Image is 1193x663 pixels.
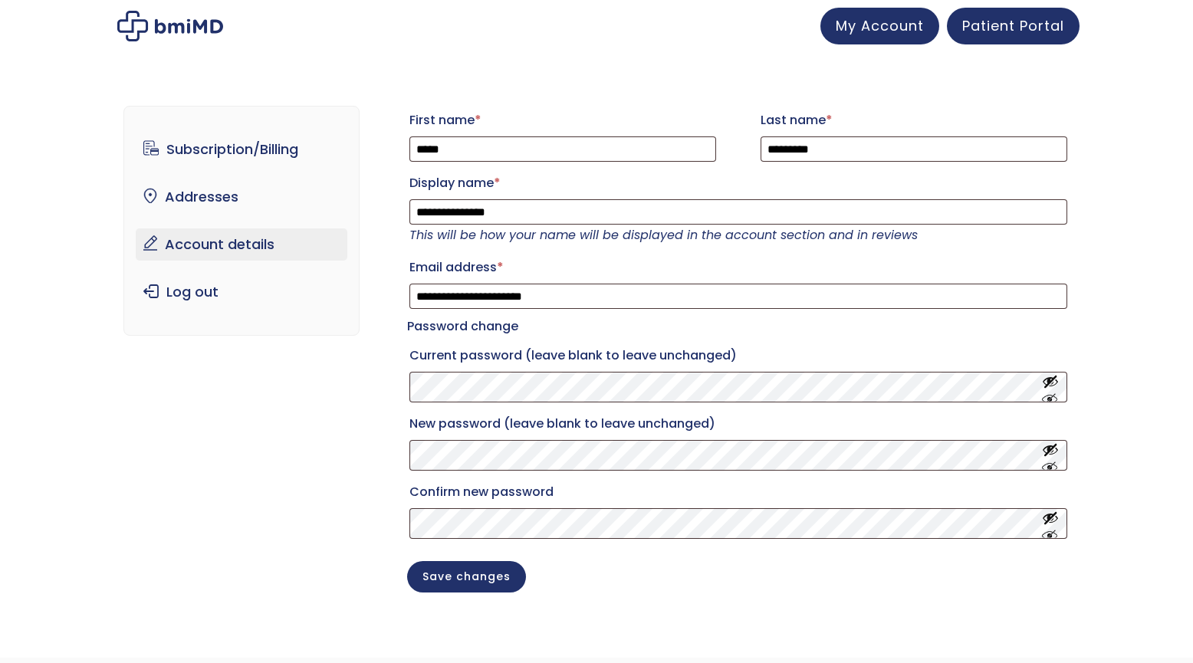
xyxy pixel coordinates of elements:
label: First name [409,108,716,133]
label: Display name [409,171,1067,195]
em: This will be how your name will be displayed in the account section and in reviews [409,226,918,244]
button: Show password [1042,373,1059,402]
button: Show password [1042,441,1059,470]
legend: Password change [407,316,518,337]
label: New password (leave blank to leave unchanged) [409,412,1067,436]
a: Subscription/Billing [136,133,348,166]
a: My Account [820,8,939,44]
button: Show password [1042,510,1059,538]
nav: Account pages [123,106,360,336]
a: Patient Portal [947,8,1080,44]
label: Email address [409,255,1067,280]
label: Current password (leave blank to leave unchanged) [409,343,1067,368]
span: My Account [836,16,924,35]
a: Account details [136,228,348,261]
img: My account [117,11,223,41]
a: Addresses [136,181,348,213]
a: Log out [136,276,348,308]
label: Confirm new password [409,480,1067,504]
button: Save changes [407,561,526,592]
span: Patient Portal [962,16,1064,35]
label: Last name [761,108,1067,133]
